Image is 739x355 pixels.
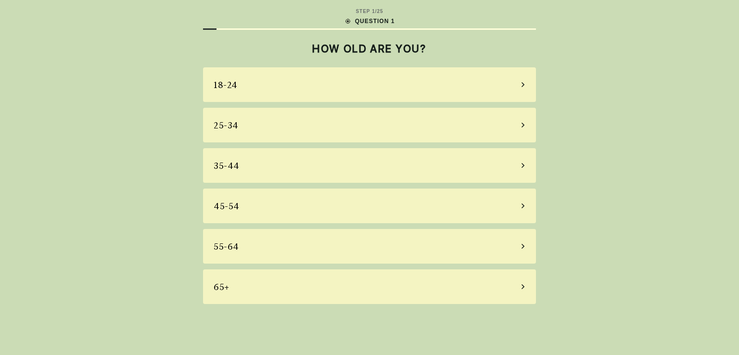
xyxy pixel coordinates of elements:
[214,280,229,293] div: 65+
[203,42,536,55] h2: HOW OLD ARE YOU?
[214,200,240,213] div: 45-54
[214,159,240,172] div: 35-44
[356,8,383,15] div: STEP 1 / 25
[344,17,395,25] div: QUESTION 1
[214,78,238,91] div: 18-24
[214,240,239,253] div: 55-64
[214,119,239,132] div: 25-34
